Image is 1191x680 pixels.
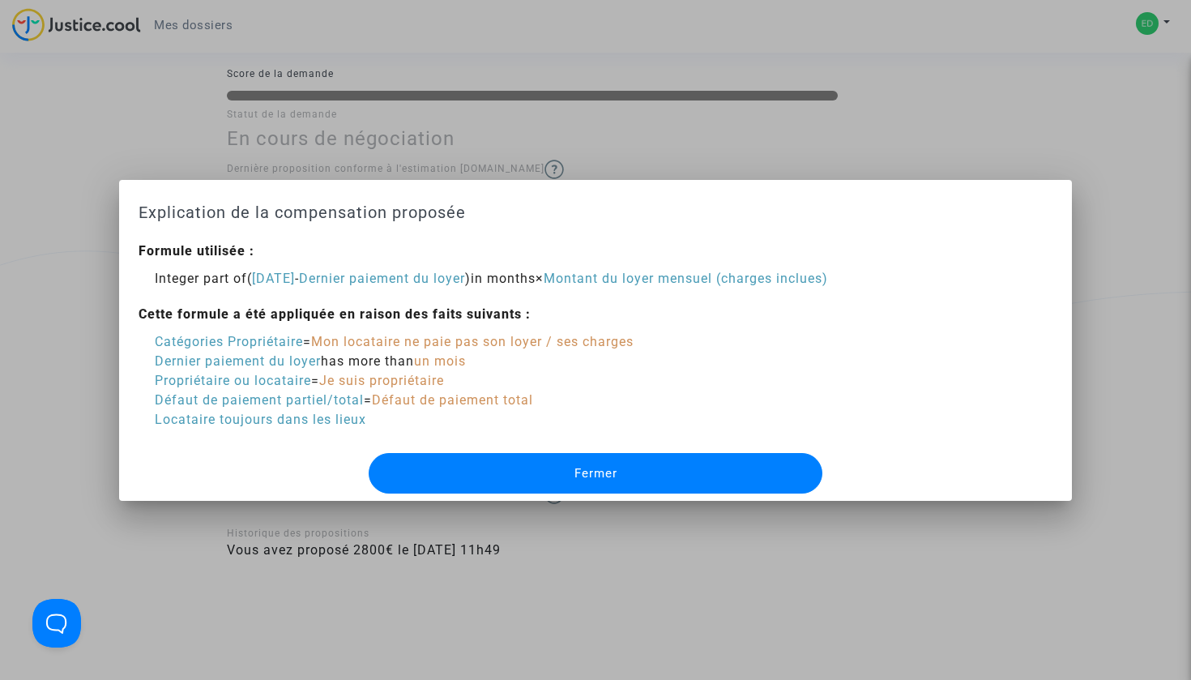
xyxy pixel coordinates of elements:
span: un mois [414,353,466,369]
span: - [295,271,299,286]
span: = [364,392,372,408]
span: Mon locataire ne paie pas son loyer / ses charges [311,334,634,349]
span: ( [247,271,252,286]
button: Fermer [369,453,822,494]
span: Défaut de paiement total [372,392,533,408]
div: Cette formule a été appliquée en raison des faits suivants : [139,305,828,324]
span: Catégories Propriétaire [155,334,303,349]
span: in months [471,271,536,286]
div: Formule utilisée : [139,242,828,261]
span: Integer part of [155,271,247,286]
span: Fermer [574,466,617,481]
span: Défaut de paiement partiel/total [155,392,364,408]
span: Dernier paiement du loyer [299,271,465,286]
span: = [303,334,311,349]
h1: Explication de la compensation proposée [139,199,1052,225]
span: Montant du loyer mensuel (charges inclues) [544,271,828,286]
span: ) [465,271,471,286]
span: Je suis propriétaire [319,373,444,388]
span: has more than [321,353,414,369]
span: = [311,373,319,388]
span: [DATE] [252,271,295,286]
span: Dernier paiement du loyer [155,353,321,369]
iframe: Help Scout Beacon - Open [32,599,81,648]
span: Locataire toujours dans les lieux [155,412,366,427]
span: × [536,271,544,286]
span: Propriétaire ou locataire [155,373,311,388]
